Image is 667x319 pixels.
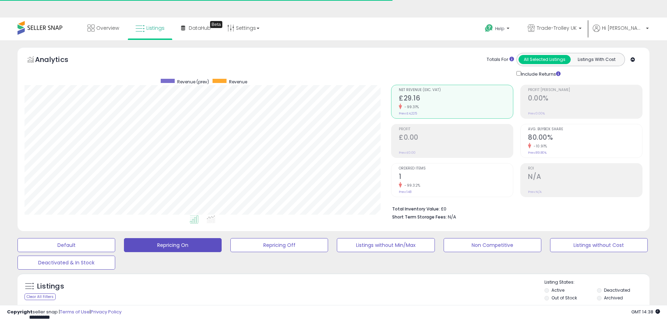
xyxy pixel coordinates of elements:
b: Total Inventory Value: [392,206,440,212]
button: Listings without Min/Max [337,238,435,252]
p: Listing States: [544,279,649,286]
a: Overview [82,18,124,39]
h5: Analytics [35,55,82,66]
span: DataHub [189,25,211,32]
label: Active [551,287,564,293]
small: Prev: 89.80% [528,151,547,155]
span: ROI [528,167,642,171]
a: Trade-Trolley UK [522,18,587,40]
button: Listings without Cost [550,238,648,252]
span: Avg. Buybox Share [528,127,642,131]
a: Hi [PERSON_NAME] [593,25,649,40]
a: Help [479,19,516,40]
button: Listings With Cost [570,55,623,64]
span: Hi [PERSON_NAME] [602,25,644,32]
label: Deactivated [604,287,630,293]
label: Archived [604,295,623,301]
div: seller snap | | [7,309,121,315]
a: Privacy Policy [91,308,121,315]
h2: £29.16 [399,94,513,104]
button: All Selected Listings [519,55,571,64]
span: Ordered Items [399,167,513,171]
div: Tooltip anchor [210,21,222,28]
div: Include Returns [511,70,569,78]
button: Repricing On [124,238,222,252]
div: Totals For [487,56,514,63]
a: DataHub [176,18,216,39]
small: Prev: £0.00 [399,151,416,155]
button: Non Competitive [444,238,541,252]
div: Clear All Filters [25,293,56,300]
span: Revenue [229,79,247,85]
button: Repricing Off [230,238,328,252]
a: Terms of Use [60,308,90,315]
h2: 0.00% [528,94,642,104]
button: Deactivated & In Stock [18,256,115,270]
span: Profit [399,127,513,131]
span: Trade-Trolley UK [537,25,577,32]
a: Listings [130,18,170,39]
span: Net Revenue (Exc. VAT) [399,88,513,92]
span: Overview [96,25,119,32]
li: £0 [392,204,637,213]
small: Prev: 0.00% [528,111,545,116]
h2: N/A [528,173,642,182]
h2: 1 [399,173,513,182]
small: -99.32% [402,183,421,188]
span: Help [495,26,505,32]
b: Short Term Storage Fees: [392,214,447,220]
i: Get Help [485,24,493,33]
span: N/A [448,214,456,220]
h5: Listings [37,282,64,291]
span: Listings [146,25,165,32]
h2: 80.00% [528,133,642,143]
h2: £0.00 [399,133,513,143]
label: Out of Stock [551,295,577,301]
small: -99.31% [402,104,419,110]
button: Default [18,238,115,252]
span: Profit [PERSON_NAME] [528,88,642,92]
span: Revenue (prev) [177,79,209,85]
small: Prev: N/A [528,190,542,194]
small: Prev: £4,225 [399,111,417,116]
small: -10.91% [531,144,547,149]
small: Prev: 148 [399,190,411,194]
span: 2025-10-10 14:38 GMT [631,308,660,315]
a: Settings [222,18,265,39]
strong: Copyright [7,308,33,315]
